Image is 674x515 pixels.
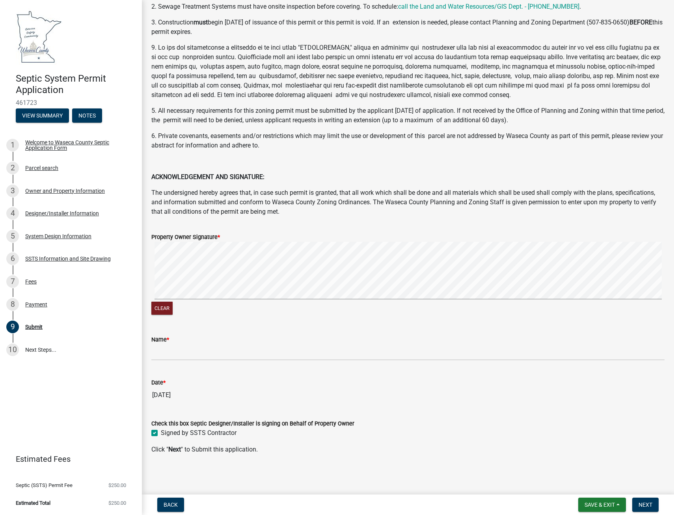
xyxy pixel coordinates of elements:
span: 461723 [16,99,126,106]
div: 8 [6,298,19,311]
img: Waseca County, Minnesota [16,8,62,65]
a: call the Land and Water Resources/GIS Dept. - [PHONE_NUMBER] [398,3,579,10]
div: Designer/Installer Information [25,211,99,216]
p: The undersigned hereby agrees that, in case such permit is granted, that all work which shall be ... [151,188,665,216]
strong: Next [168,446,181,453]
span: Septic (SSTS) Permit Fee [16,483,73,488]
strong: must [194,19,208,26]
div: SSTS Information and Site Drawing [25,256,111,261]
strong: BEFORE [629,19,652,26]
span: Save & Exit [585,502,615,508]
div: 2 [6,162,19,174]
p: 3. Construction begin [DATE] of issuance of this permit or this permit is void. If an extension i... [151,18,665,37]
p: 2. Sewage Treatment Systems must have onsite inspection before covering. To schedule: . [151,2,665,11]
a: Estimated Fees [6,451,129,467]
div: 6 [6,252,19,265]
button: Clear [151,302,173,315]
span: Back [164,502,178,508]
span: Estimated Total [16,500,50,506]
div: 5 [6,230,19,243]
h4: Septic System Permit Application [16,73,136,96]
button: Next [632,498,659,512]
button: Back [157,498,184,512]
div: 9 [6,321,19,333]
div: 1 [6,139,19,151]
p: 6. Private covenants, easements and/or restrictions which may limit the use or development of thi... [151,131,665,150]
div: Fees [25,279,37,284]
button: Notes [72,108,102,123]
button: View Summary [16,108,69,123]
div: System Design Information [25,233,91,239]
label: Property Owner Signature [151,235,220,240]
div: 4 [6,207,19,220]
p: 5. All necessary requirements for this zoning permit must be submitted by the applicant [DATE] of... [151,106,665,125]
p: 9. Lo ips dol sitametconse a elitseddo ei te inci utlab "ETDOLOREMAGN," aliqua en adminimv qui no... [151,43,665,100]
p: Click " " to Submit this application. [151,445,665,454]
wm-modal-confirm: Summary [16,113,69,119]
span: $250.00 [108,500,126,506]
div: Owner and Property Information [25,188,105,194]
div: Submit [25,324,43,330]
label: Name [151,337,169,343]
div: Parcel search [25,165,58,171]
div: 10 [6,343,19,356]
button: Save & Exit [578,498,626,512]
span: Next [639,502,652,508]
div: 7 [6,275,19,288]
strong: ACKNOWLEDGEMENT AND SIGNATURE: [151,173,264,181]
div: Payment [25,302,47,307]
label: Check this box Septic Designer/Installer is signing on Behalf of Property Owner [151,421,354,427]
label: Signed by SSTS Contractor [161,428,236,438]
div: 3 [6,185,19,197]
wm-modal-confirm: Notes [72,113,102,119]
div: Welcome to Waseca County Septic Application Form [25,140,129,151]
span: $250.00 [108,483,126,488]
label: Date [151,380,166,386]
